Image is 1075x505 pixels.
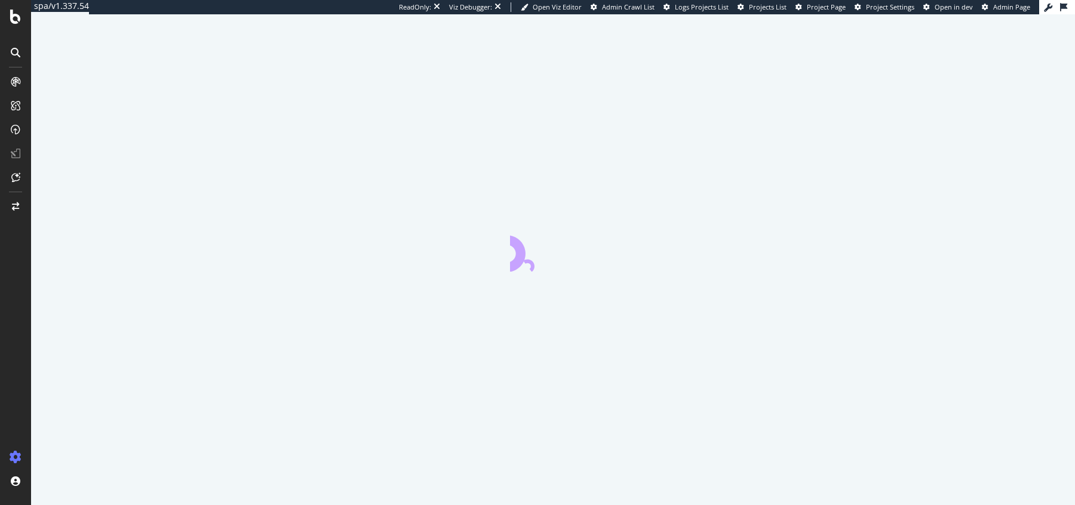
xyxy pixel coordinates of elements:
[855,2,914,12] a: Project Settings
[664,2,729,12] a: Logs Projects List
[982,2,1030,12] a: Admin Page
[533,2,582,11] span: Open Viz Editor
[749,2,787,11] span: Projects List
[449,2,492,12] div: Viz Debugger:
[923,2,973,12] a: Open in dev
[399,2,431,12] div: ReadOnly:
[675,2,729,11] span: Logs Projects List
[521,2,582,12] a: Open Viz Editor
[602,2,655,11] span: Admin Crawl List
[591,2,655,12] a: Admin Crawl List
[935,2,973,11] span: Open in dev
[993,2,1030,11] span: Admin Page
[807,2,846,11] span: Project Page
[795,2,846,12] a: Project Page
[738,2,787,12] a: Projects List
[866,2,914,11] span: Project Settings
[510,229,596,272] div: animation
